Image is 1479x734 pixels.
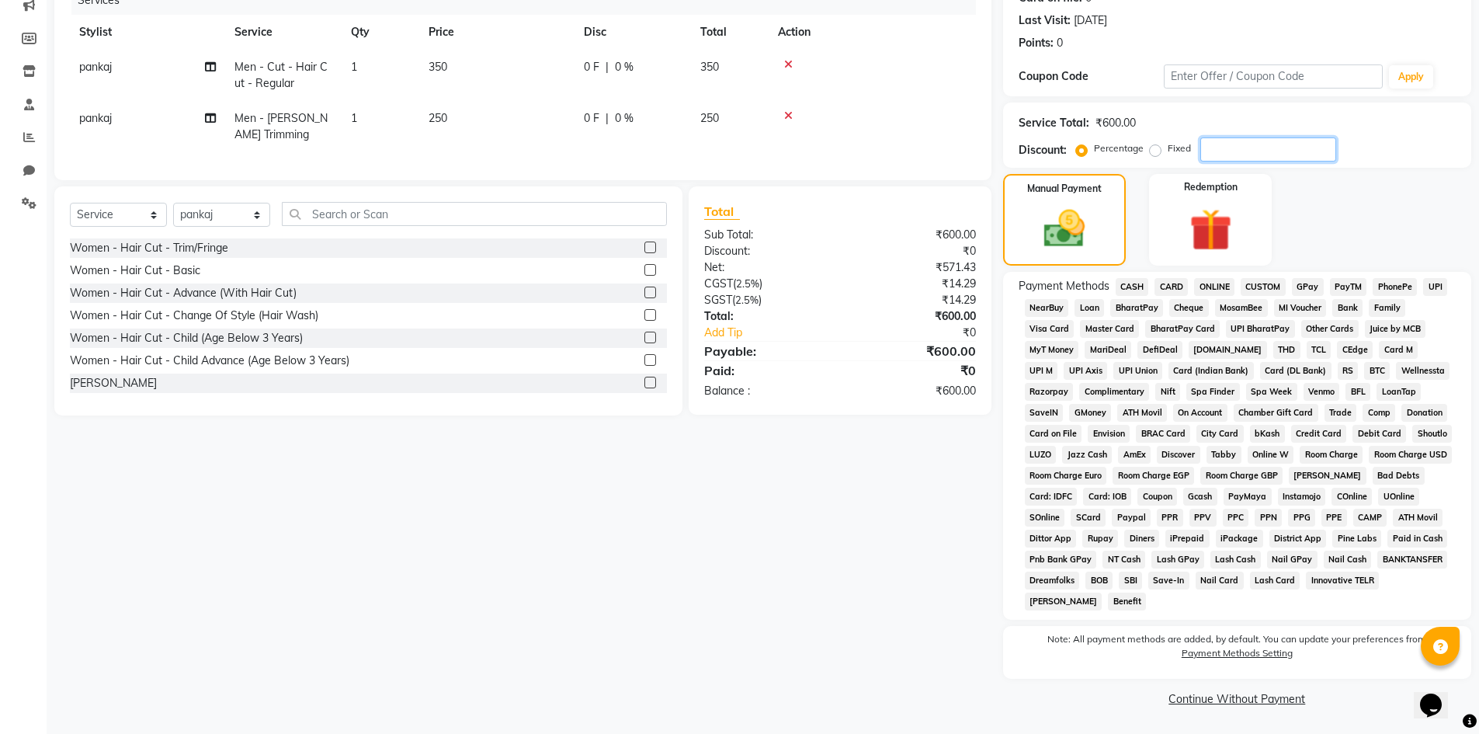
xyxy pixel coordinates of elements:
div: Last Visit: [1019,12,1071,29]
div: ₹571.43 [840,259,988,276]
span: Pine Labs [1332,530,1381,548]
span: Complimentary [1079,383,1149,401]
span: Nift [1155,383,1180,401]
span: Lash Cash [1210,551,1261,569]
span: Card (Indian Bank) [1168,362,1254,380]
span: PPN [1255,509,1282,527]
div: Total: [693,308,840,325]
span: UPI Union [1113,362,1162,380]
span: 0 F [584,110,599,127]
span: 0 % [615,110,634,127]
span: BOB [1085,572,1113,590]
span: SaveIN [1025,404,1064,422]
button: Apply [1389,65,1433,89]
span: Room Charge GBP [1200,467,1283,485]
div: Balance : [693,383,840,399]
div: ₹14.29 [840,292,988,308]
span: Men - Cut - Hair Cut - Regular [234,60,328,90]
th: Total [691,15,769,50]
span: Save-In [1148,572,1189,590]
span: Spa Week [1246,383,1297,401]
div: Service Total: [1019,115,1089,131]
span: Instamojo [1278,488,1326,506]
span: Spa Finder [1186,383,1240,401]
img: _gift.svg [1176,204,1245,256]
span: BharatPay [1110,299,1163,317]
div: [PERSON_NAME] [70,375,157,391]
span: Venmo [1304,383,1340,401]
span: 250 [429,111,447,125]
span: ATH Movil [1117,404,1167,422]
span: Room Charge [1300,446,1363,464]
span: Visa Card [1025,320,1075,338]
th: Qty [342,15,419,50]
div: Women - Hair Cut - Basic [70,263,200,279]
span: 250 [700,111,719,125]
span: Other Cards [1301,320,1359,338]
span: UPI Axis [1064,362,1107,380]
span: iPackage [1216,530,1263,548]
span: GMoney [1069,404,1111,422]
div: ₹600.00 [840,383,988,399]
span: Wellnessta [1396,362,1449,380]
th: Action [769,15,976,50]
span: Chamber Gift Card [1234,404,1318,422]
span: MyT Money [1025,341,1079,359]
span: Coupon [1137,488,1177,506]
div: Points: [1019,35,1054,51]
span: bKash [1250,425,1285,443]
span: Gcash [1183,488,1217,506]
span: Master Card [1080,320,1139,338]
span: SCard [1071,509,1106,527]
span: Men - [PERSON_NAME] Trimming [234,111,328,141]
span: [PERSON_NAME] [1289,467,1366,485]
input: Enter Offer / Coupon Code [1164,64,1383,89]
span: PPV [1189,509,1217,527]
div: ₹600.00 [840,227,988,243]
span: Shoutlo [1412,425,1452,443]
span: BTC [1364,362,1390,380]
span: PhonePe [1373,278,1417,296]
span: Innovative TELR [1306,572,1379,590]
th: Stylist [70,15,225,50]
span: MosamBee [1215,299,1268,317]
span: Card on File [1025,425,1082,443]
span: Card M [1379,341,1418,359]
span: Room Charge EGP [1113,467,1194,485]
a: Add Tip [693,325,864,341]
span: Cheque [1169,299,1209,317]
span: CUSTOM [1241,278,1286,296]
span: Paypal [1112,509,1151,527]
span: On Account [1173,404,1227,422]
span: AmEx [1118,446,1151,464]
span: 1 [351,60,357,74]
span: Razorpay [1025,383,1074,401]
a: Continue Without Payment [1006,691,1468,708]
div: Net: [693,259,840,276]
span: 2.5% [735,294,759,306]
span: Bad Debts [1373,467,1425,485]
span: Nail GPay [1267,551,1318,569]
div: Discount: [1019,142,1067,158]
span: THD [1273,341,1300,359]
th: Disc [575,15,691,50]
span: Room Charge USD [1369,446,1452,464]
span: City Card [1196,425,1244,443]
span: pankaj [79,111,112,125]
span: UPI M [1025,362,1058,380]
span: [DOMAIN_NAME] [1189,341,1267,359]
div: ₹600.00 [840,342,988,360]
span: Discover [1157,446,1200,464]
div: Women - Hair Cut - Trim/Fringe [70,240,228,256]
div: ₹0 [865,325,988,341]
span: Diners [1124,530,1159,548]
div: Women - Hair Cut - Change Of Style (Hair Wash) [70,308,318,324]
span: Total [704,204,740,220]
div: [DATE] [1074,12,1107,29]
span: NearBuy [1025,299,1069,317]
span: UOnline [1378,488,1419,506]
span: Debit Card [1352,425,1406,443]
span: Card: IOB [1083,488,1131,506]
th: Price [419,15,575,50]
span: Comp [1363,404,1395,422]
